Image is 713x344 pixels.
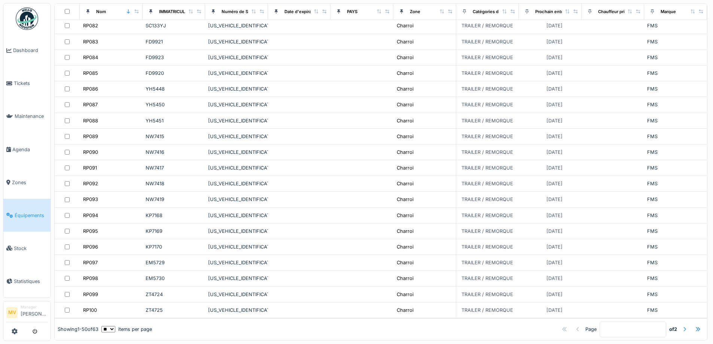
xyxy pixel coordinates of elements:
div: YH5451 [146,117,202,124]
div: FD9920 [146,70,202,77]
div: Charroi [397,180,414,187]
div: FMS [647,70,704,77]
div: [US_VEHICLE_IDENTIFICATION_NUMBER] [208,70,265,77]
div: [US_VEHICLE_IDENTIFICATION_NUMBER] [208,212,265,219]
div: [DATE] [546,133,563,140]
div: FMS [647,180,704,187]
div: TRAILER / REMORQUE [461,54,513,61]
div: KP7169 [146,228,202,235]
div: [US_VEHICLE_IDENTIFICATION_NUMBER] [208,243,265,250]
div: RP090 [83,149,98,156]
div: Marque [661,8,676,15]
div: SC133YJ [146,22,202,29]
div: Charroi [397,275,414,282]
div: Charroi [397,149,414,156]
div: TRAILER / REMORQUE [461,85,513,92]
div: RP082 [83,22,98,29]
li: MV [6,307,18,318]
div: [US_VEHICLE_IDENTIFICATION_NUMBER] [208,275,265,282]
div: Charroi [397,22,414,29]
div: [DATE] [546,22,563,29]
div: [US_VEHICLE_IDENTIFICATION_NUMBER] [208,259,265,266]
div: RP098 [83,275,98,282]
div: TRAILER / REMORQUE [461,212,513,219]
div: [US_VEHICLE_IDENTIFICATION_NUMBER] [208,117,265,124]
div: Page [585,326,597,333]
div: FMS [647,22,704,29]
span: Agenda [12,146,48,153]
div: RP084 [83,54,98,61]
div: Charroi [397,133,414,140]
div: RP091 [83,164,97,171]
div: Charroi [397,228,414,235]
div: TRAILER / REMORQUE [461,180,513,187]
div: Showing 1 - 50 of 63 [58,326,98,333]
div: FMS [647,164,704,171]
div: FMS [647,307,704,314]
div: RP086 [83,85,98,92]
div: RP094 [83,212,98,219]
div: FMS [647,243,704,250]
div: [DATE] [546,149,563,156]
div: Prochain entretien [535,8,573,15]
div: [DATE] [546,228,563,235]
span: Stock [14,245,48,252]
div: FD9923 [146,54,202,61]
div: RP088 [83,117,98,124]
span: Zones [12,179,48,186]
img: Badge_color-CXgf-gQk.svg [16,7,38,30]
div: Charroi [397,164,414,171]
div: RP095 [83,228,98,235]
div: [US_VEHICLE_IDENTIFICATION_NUMBER] [208,38,265,45]
div: RP087 [83,101,98,108]
div: [DATE] [546,70,563,77]
div: FMS [647,38,704,45]
div: Numéro de Série [222,8,256,15]
div: TRAILER / REMORQUE [461,117,513,124]
div: TRAILER / REMORQUE [461,38,513,45]
div: [DATE] [546,259,563,266]
div: [US_VEHICLE_IDENTIFICATION_NUMBER] [208,180,265,187]
div: [DATE] [546,196,563,203]
div: NW7415 [146,133,202,140]
div: [DATE] [546,275,563,282]
div: RP097 [83,259,98,266]
div: [US_VEHICLE_IDENTIFICATION_NUMBER] [208,307,265,314]
div: [DATE] [546,243,563,250]
div: TRAILER / REMORQUE [461,259,513,266]
div: TRAILER / REMORQUE [461,307,513,314]
div: FMS [647,117,704,124]
div: Charroi [397,38,414,45]
div: IMMATRICULATION [159,8,198,15]
div: [US_VEHICLE_IDENTIFICATION_NUMBER] [208,54,265,61]
div: [US_VEHICLE_IDENTIFICATION_NUMBER] [208,133,265,140]
div: FMS [647,275,704,282]
div: [US_VEHICLE_IDENTIFICATION_NUMBER] [208,22,265,29]
div: items per page [101,326,152,333]
div: TRAILER / REMORQUE [461,70,513,77]
div: TRAILER / REMORQUE [461,275,513,282]
div: FMS [647,133,704,140]
div: [US_VEHICLE_IDENTIFICATION_NUMBER] [208,149,265,156]
div: Chauffeur principal [598,8,637,15]
div: [US_VEHICLE_IDENTIFICATION_NUMBER] [208,228,265,235]
div: KP7168 [146,212,202,219]
span: Équipements [15,212,48,219]
div: Date d'expiration [284,8,319,15]
div: YH5448 [146,85,202,92]
div: Charroi [397,70,414,77]
div: TRAILER / REMORQUE [461,196,513,203]
div: EM5729 [146,259,202,266]
div: Manager [21,304,48,310]
div: TRAILER / REMORQUE [461,133,513,140]
strong: of 2 [669,326,677,333]
div: TRAILER / REMORQUE [461,243,513,250]
div: RP092 [83,180,98,187]
div: FMS [647,291,704,298]
div: Catégories d'équipement [473,8,525,15]
div: YH5450 [146,101,202,108]
div: [DATE] [546,38,563,45]
div: Charroi [397,259,414,266]
div: FMS [647,54,704,61]
div: RP099 [83,291,98,298]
